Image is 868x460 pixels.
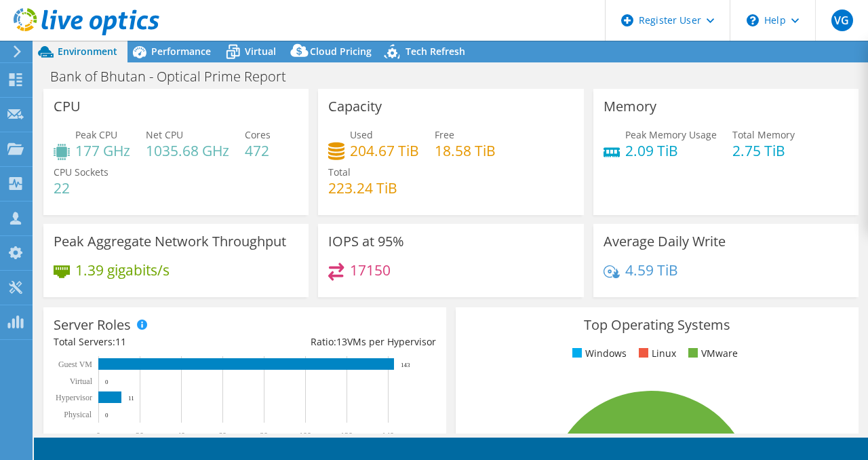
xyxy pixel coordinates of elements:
h3: CPU [54,99,81,114]
span: Total [328,166,351,178]
span: Used [350,128,373,141]
h4: 223.24 TiB [328,180,397,195]
h4: 4.59 TiB [625,263,678,277]
svg: \n [747,14,759,26]
span: Cores [245,128,271,141]
li: Windows [569,346,627,361]
h3: Top Operating Systems [466,318,848,332]
h4: 1.39 gigabits/s [75,263,170,277]
text: 140 [382,431,394,440]
li: VMware [685,346,738,361]
span: Tech Refresh [406,45,465,58]
h4: 204.67 TiB [350,143,419,158]
text: 40 [177,431,185,440]
span: Peak Memory Usage [625,128,717,141]
span: 11 [115,335,126,348]
h4: 2.09 TiB [625,143,717,158]
text: Hypervisor [56,393,92,402]
text: Guest VM [58,360,92,369]
text: 20 [136,431,144,440]
h4: 177 GHz [75,143,130,158]
span: Free [435,128,454,141]
h3: Peak Aggregate Network Throughput [54,234,286,249]
span: Peak CPU [75,128,117,141]
span: CPU Sockets [54,166,108,178]
span: Performance [151,45,211,58]
text: 100 [299,431,311,440]
h1: Bank of Bhutan - Optical Prime Report [44,69,307,84]
h3: Average Daily Write [604,234,726,249]
text: 143 [401,362,410,368]
h4: 472 [245,143,271,158]
h3: IOPS at 95% [328,234,404,249]
text: 60 [218,431,226,440]
h4: 1035.68 GHz [146,143,229,158]
text: 80 [260,431,268,440]
h4: 18.58 TiB [435,143,496,158]
h4: 17150 [350,263,391,277]
h3: Memory [604,99,656,114]
span: Virtual [245,45,276,58]
span: Cloud Pricing [310,45,372,58]
text: 0 [96,431,100,440]
h3: Capacity [328,99,382,114]
text: 11 [128,395,134,402]
text: 0 [105,379,108,385]
div: Ratio: VMs per Hypervisor [245,334,436,349]
span: VG [831,9,853,31]
li: Linux [635,346,676,361]
text: Physical [64,410,92,419]
text: Virtual [70,377,93,386]
span: Net CPU [146,128,183,141]
div: Total Servers: [54,334,245,349]
h4: 2.75 TiB [732,143,795,158]
text: 120 [340,431,353,440]
h3: Server Roles [54,318,131,332]
h4: 22 [54,180,108,195]
span: Environment [58,45,117,58]
span: Total Memory [732,128,795,141]
span: 13 [336,335,347,348]
text: 0 [105,412,108,419]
